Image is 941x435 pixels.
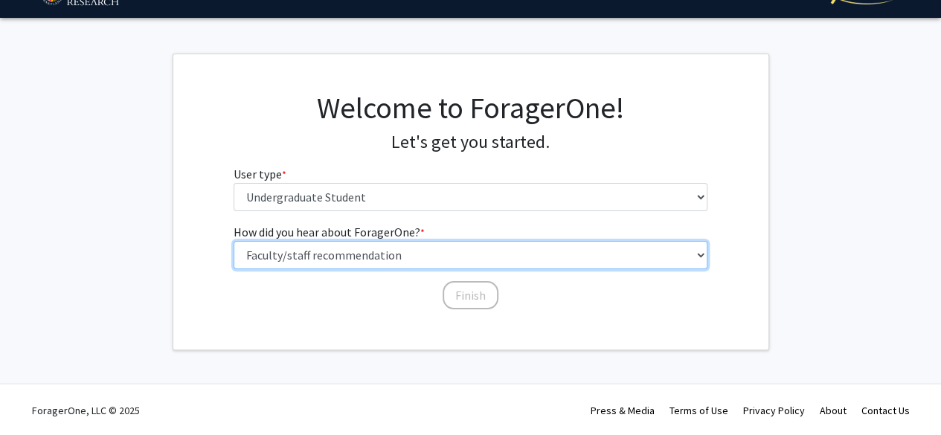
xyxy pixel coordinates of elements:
[591,404,655,417] a: Press & Media
[234,90,707,126] h1: Welcome to ForagerOne!
[234,165,286,183] label: User type
[820,404,847,417] a: About
[669,404,728,417] a: Terms of Use
[234,223,425,241] label: How did you hear about ForagerOne?
[861,404,910,417] a: Contact Us
[234,132,707,153] h4: Let's get you started.
[443,281,498,309] button: Finish
[743,404,805,417] a: Privacy Policy
[11,368,63,424] iframe: Chat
